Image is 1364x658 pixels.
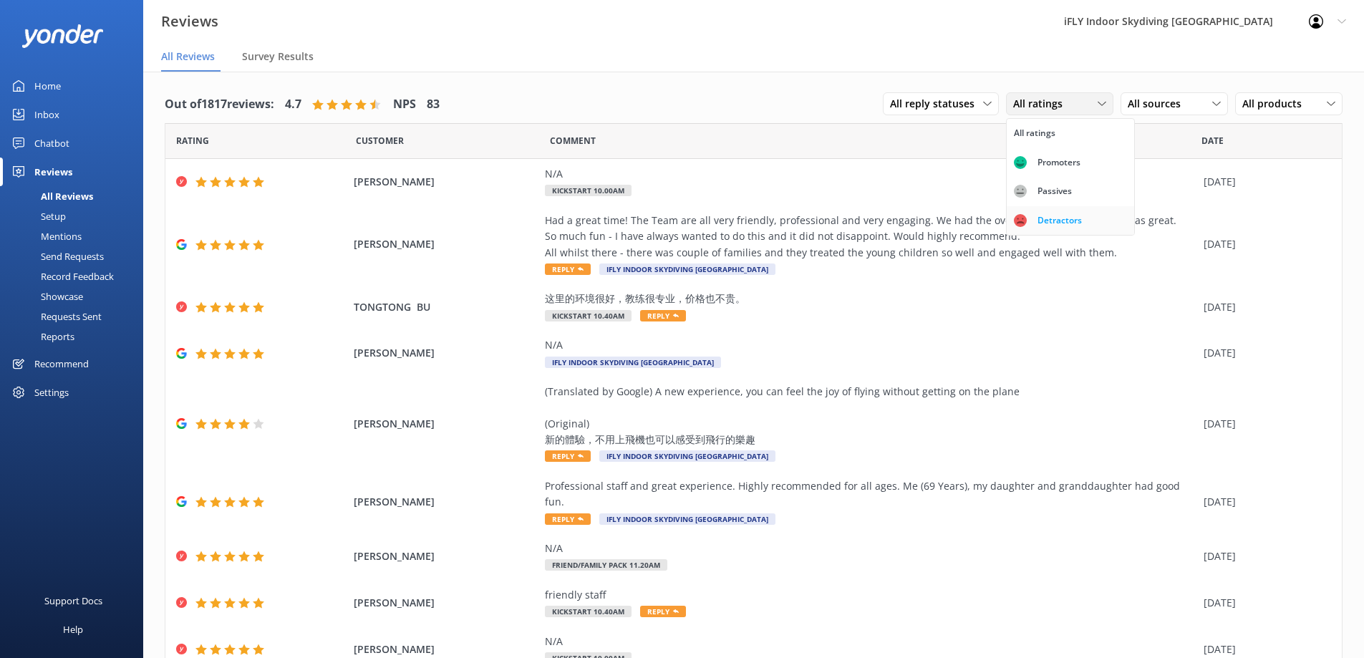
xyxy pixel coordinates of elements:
[354,642,538,657] span: [PERSON_NAME]
[9,266,114,286] div: Record Feedback
[44,586,102,615] div: Support Docs
[34,100,59,129] div: Inbox
[1201,134,1224,147] span: Date
[9,226,143,246] a: Mentions
[9,246,143,266] a: Send Requests
[1013,96,1071,112] span: All ratings
[9,326,74,347] div: Reports
[1204,416,1324,432] div: [DATE]
[354,236,538,252] span: [PERSON_NAME]
[1204,642,1324,657] div: [DATE]
[1014,126,1055,140] div: All ratings
[285,95,301,114] h4: 4.7
[545,263,591,275] span: Reply
[34,129,69,158] div: Chatbot
[9,306,143,326] a: Requests Sent
[9,246,104,266] div: Send Requests
[9,186,143,206] a: All Reviews
[550,134,596,147] span: Question
[545,213,1196,261] div: Had a great time! The Team are all very friendly, professional and very engaging. We had the over...
[63,615,83,644] div: Help
[545,513,591,525] span: Reply
[354,345,538,361] span: [PERSON_NAME]
[34,158,72,186] div: Reviews
[545,384,1196,448] div: (Translated by Google) A new experience, you can feel the joy of flying without getting on the pl...
[545,166,1196,182] div: N/A
[34,378,69,407] div: Settings
[545,450,591,462] span: Reply
[545,587,1196,603] div: friendly staff
[354,299,538,315] span: TONGTONG BU
[354,416,538,432] span: [PERSON_NAME]
[1027,213,1093,228] div: Detractors
[9,206,66,226] div: Setup
[34,349,89,378] div: Recommend
[545,185,632,196] span: Kickstart 10.00am
[545,291,1196,306] div: 这里的环境很好，教练很专业，价格也不贵。
[1204,548,1324,564] div: [DATE]
[599,263,775,275] span: iFLY Indoor Skydiving [GEOGRAPHIC_DATA]
[1204,236,1324,252] div: [DATE]
[1027,184,1083,198] div: Passives
[9,306,102,326] div: Requests Sent
[545,310,632,321] span: Kickstart 10.40am
[890,96,983,112] span: All reply statuses
[9,286,83,306] div: Showcase
[599,513,775,525] span: iFLY Indoor Skydiving [GEOGRAPHIC_DATA]
[1204,299,1324,315] div: [DATE]
[640,606,686,617] span: Reply
[1027,155,1091,170] div: Promoters
[9,186,93,206] div: All Reviews
[545,357,721,368] span: iFLY Indoor Skydiving [GEOGRAPHIC_DATA]
[242,49,314,64] span: Survey Results
[9,266,143,286] a: Record Feedback
[165,95,274,114] h4: Out of 1817 reviews:
[354,548,538,564] span: [PERSON_NAME]
[393,95,416,114] h4: NPS
[9,206,143,226] a: Setup
[9,326,143,347] a: Reports
[1204,494,1324,510] div: [DATE]
[9,286,143,306] a: Showcase
[545,541,1196,556] div: N/A
[356,134,404,147] span: Date
[545,606,632,617] span: Kickstart 10.40am
[1128,96,1189,112] span: All sources
[161,49,215,64] span: All Reviews
[599,450,775,462] span: iFLY Indoor Skydiving [GEOGRAPHIC_DATA]
[176,134,209,147] span: Date
[1204,595,1324,611] div: [DATE]
[9,226,82,246] div: Mentions
[1204,345,1324,361] div: [DATE]
[21,24,104,48] img: yonder-white-logo.png
[1242,96,1310,112] span: All products
[545,634,1196,649] div: N/A
[161,10,218,33] h3: Reviews
[34,72,61,100] div: Home
[354,595,538,611] span: [PERSON_NAME]
[354,494,538,510] span: [PERSON_NAME]
[427,95,440,114] h4: 83
[545,478,1196,511] div: Professional staff and great experience. Highly recommended for all ages. Me (69 Years), my daugh...
[640,310,686,321] span: Reply
[354,174,538,190] span: [PERSON_NAME]
[545,559,667,571] span: Friend/Family Pack 11.20am
[1204,174,1324,190] div: [DATE]
[545,337,1196,353] div: N/A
